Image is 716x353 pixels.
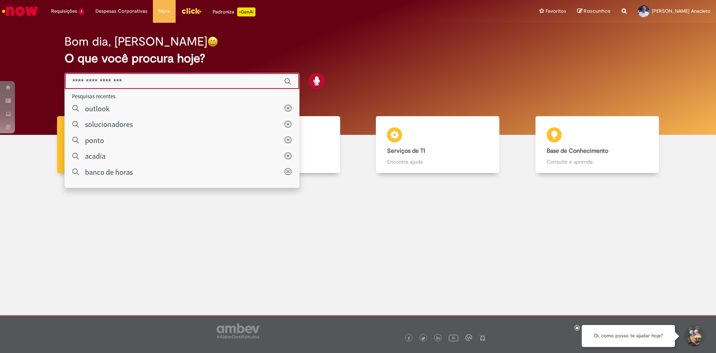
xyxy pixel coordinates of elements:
[51,7,77,15] span: Requisições
[547,147,608,155] b: Base de Conhecimento
[217,323,260,338] img: logo_footer_ambev_rotulo_gray.png
[421,337,425,340] img: logo_footer_twitter.png
[682,325,705,347] button: Iniciar Conversa de Suporte
[547,158,648,165] p: Consulte e aprenda
[1,4,39,19] img: ServiceNow
[387,158,488,165] p: Encontre ajuda
[237,7,255,16] p: +GenAi
[207,36,218,47] img: happy-face.png
[407,337,411,340] img: logo_footer_facebook.png
[584,7,610,15] span: Rascunhos
[479,334,486,341] img: logo_footer_naosei.png
[652,8,710,14] span: [PERSON_NAME] Anacleto
[65,52,652,65] h2: O que você procura hoje?
[181,5,201,16] img: click_logo_yellow_360x200.png
[79,9,84,15] span: 1
[95,7,147,15] span: Despesas Corporativas
[158,7,170,15] span: More
[582,325,675,347] div: Oi, como posso te ajudar hoje?
[465,334,472,341] img: logo_footer_workplace.png
[436,336,440,341] img: logo_footer_linkedin.png
[518,116,677,173] a: Base de Conhecimento Consulte e aprenda
[449,333,458,343] img: logo_footer_youtube.png
[39,116,199,173] a: Tirar dúvidas Tirar dúvidas com Lupi Assist e Gen Ai
[546,7,566,15] span: Favoritos
[387,147,425,155] b: Serviços de TI
[65,35,207,48] h2: Bom dia, [PERSON_NAME]
[358,116,518,173] a: Serviços de TI Encontre ajuda
[213,7,255,16] div: Padroniza
[577,8,610,15] a: Rascunhos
